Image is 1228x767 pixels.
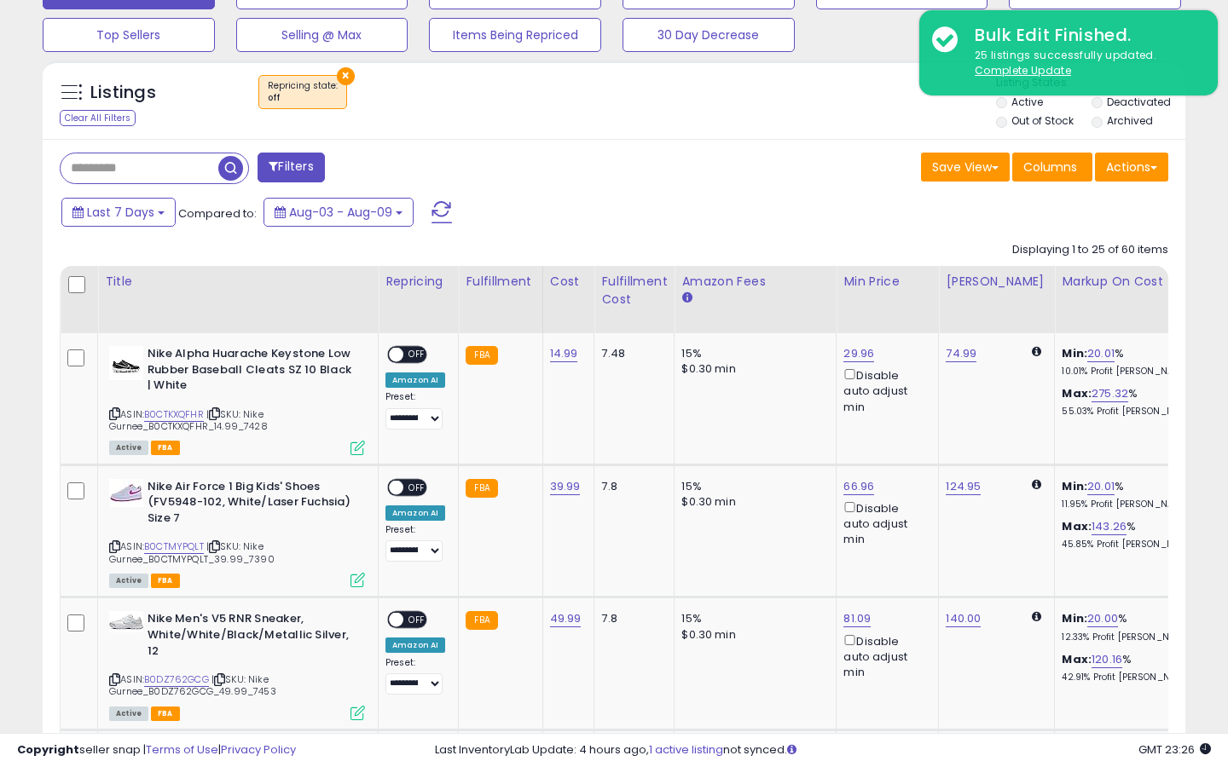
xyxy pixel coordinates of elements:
[1062,345,1087,361] b: Min:
[385,372,445,388] div: Amazon AI
[17,742,296,758] div: seller snap | |
[921,153,1010,182] button: Save View
[1055,266,1217,333] th: The percentage added to the cost of goods (COGS) that forms the calculator for Min & Max prices.
[975,63,1071,78] u: Complete Update
[264,198,414,227] button: Aug-03 - Aug-09
[1062,385,1092,401] b: Max:
[1092,518,1127,535] a: 143.26
[843,273,931,291] div: Min Price
[681,291,692,306] small: Amazon Fees.
[236,18,408,52] button: Selling @ Max
[1062,610,1087,626] b: Min:
[1062,518,1092,534] b: Max:
[61,198,176,227] button: Last 7 Days
[962,48,1205,79] div: 25 listings successfully updated.
[1062,519,1203,551] div: %
[87,204,154,221] span: Last 7 Days
[843,478,874,495] a: 66.96
[148,611,355,663] b: Nike Men's V5 RNR Sneaker, White/White/Black/Metallic Silver, 12
[1138,741,1211,758] span: 2025-08-17 23:26 GMT
[681,479,823,494] div: 15%
[90,81,156,105] h5: Listings
[962,23,1205,48] div: Bulk Edit Finished.
[1087,478,1115,495] a: 20.01
[601,611,661,626] div: 7.8
[429,18,601,52] button: Items Being Repriced
[601,479,661,494] div: 7.8
[843,610,871,627] a: 81.09
[385,657,445,695] div: Preset:
[221,741,296,758] a: Privacy Policy
[1095,153,1168,182] button: Actions
[144,539,204,554] a: B0CTMYPQLT
[466,273,535,291] div: Fulfillment
[946,610,981,627] a: 140.00
[385,637,445,653] div: Amazon AI
[1087,345,1115,362] a: 20.01
[144,407,204,422] a: B0CTKXQFHR
[151,441,180,455] span: FBA
[403,348,431,362] span: OFF
[385,524,445,562] div: Preset:
[1107,95,1171,109] label: Deactivated
[601,273,667,309] div: Fulfillment Cost
[1012,242,1168,258] div: Displaying 1 to 25 of 60 items
[550,478,581,495] a: 39.99
[1062,652,1203,683] div: %
[1087,610,1118,627] a: 20.00
[1011,113,1074,128] label: Out of Stock
[946,478,981,495] a: 124.95
[1023,159,1077,176] span: Columns
[151,706,180,721] span: FBA
[337,67,355,85] button: ×
[403,480,431,494] span: OFF
[1062,651,1092,667] b: Max:
[268,79,338,105] span: Repricing state :
[1062,479,1203,510] div: %
[1062,406,1203,418] p: 55.03% Profit [PERSON_NAME]
[1062,273,1209,291] div: Markup on Cost
[258,153,324,182] button: Filters
[1062,539,1203,551] p: 45.85% Profit [PERSON_NAME]
[681,494,823,510] div: $0.30 min
[1062,611,1203,643] div: %
[146,741,218,758] a: Terms of Use
[681,273,829,291] div: Amazon Fees
[148,346,355,398] b: Nike Alpha Huarache Keystone Low Rubber Baseball Cleats SZ 10 Black | White
[466,611,497,630] small: FBA
[60,110,136,126] div: Clear All Filters
[1092,651,1122,668] a: 120.16
[109,672,276,698] span: | SKU: Nike Gurnee_B0DZ762GCG_49.99_7453
[385,505,445,521] div: Amazon AI
[109,611,365,718] div: ASIN:
[109,611,143,632] img: 31IbOMMZlBL._SL40_.jpg
[109,479,365,586] div: ASIN:
[385,273,451,291] div: Repricing
[466,346,497,365] small: FBA
[1107,113,1153,128] label: Archived
[109,539,275,565] span: | SKU: Nike Gurnee_B0CTMYPQLT_39.99_7390
[178,205,257,222] span: Compared to:
[109,346,365,453] div: ASIN:
[109,346,143,380] img: 312LXPZWzxL._SL40_.jpg
[17,741,79,758] strong: Copyright
[649,741,723,758] a: 1 active listing
[1062,631,1203,643] p: 12.33% Profit [PERSON_NAME]
[1092,385,1128,402] a: 275.32
[403,613,431,627] span: OFF
[1062,478,1087,494] b: Min:
[1062,386,1203,418] div: %
[144,672,209,687] a: B0DZ762GCG
[289,204,392,221] span: Aug-03 - Aug-09
[1012,153,1092,182] button: Columns
[946,345,976,362] a: 74.99
[151,574,180,588] span: FBA
[1062,499,1203,510] p: 11.95% Profit [PERSON_NAME]
[1062,672,1203,683] p: 42.91% Profit [PERSON_NAME]
[148,479,355,531] b: Nike Air Force 1 Big Kids' Shoes (FV5948-102, White/Laser Fuchsia) Size 7
[623,18,795,52] button: 30 Day Decrease
[550,273,588,291] div: Cost
[1062,346,1203,378] div: %
[601,346,661,361] div: 7.48
[109,574,148,588] span: All listings currently available for purchase on Amazon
